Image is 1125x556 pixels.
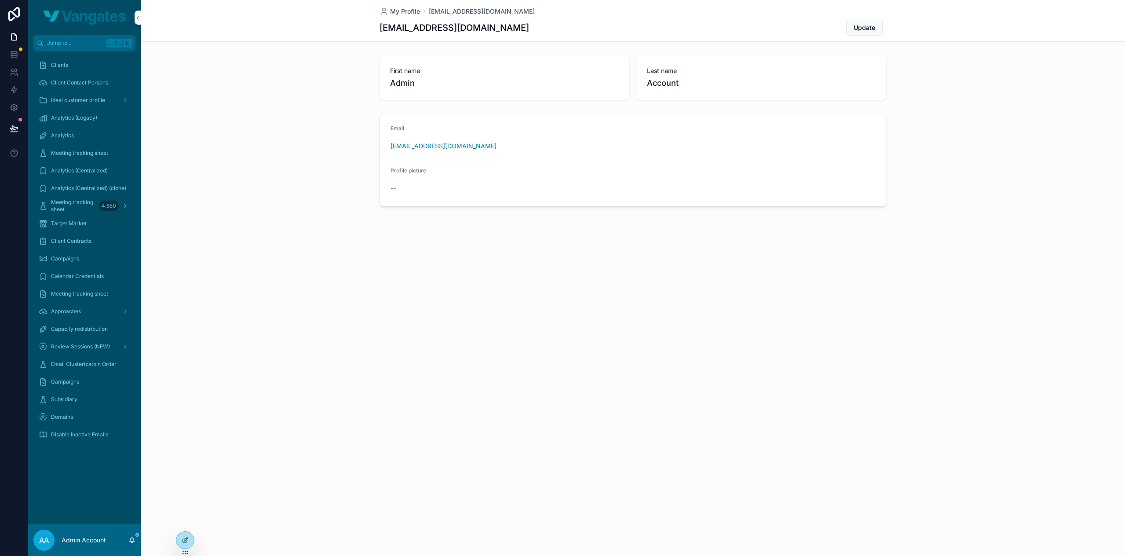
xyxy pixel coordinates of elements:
span: Clients [51,62,68,69]
span: Email Clusterizatoin Order [51,361,117,368]
div: scrollable content [28,51,141,454]
a: Meeting tracking sheet [33,286,135,302]
span: Meeting tracking sheet [51,150,108,157]
a: Capacity redistribution [33,321,135,337]
span: Client Contracts [51,238,91,245]
span: Disable Inactive Emails [51,431,108,438]
span: Update [854,23,875,32]
a: Calendar Credentials [33,268,135,284]
div: 4.650 [99,201,119,211]
span: Meeting tracking sheet [51,199,95,213]
span: K [124,40,131,47]
p: Admin Account [62,536,106,545]
span: Review Sessions (NEW) [51,343,110,350]
a: Domains [33,409,135,425]
span: Capacity redistribution [51,326,108,333]
h1: [EMAIL_ADDRESS][DOMAIN_NAME] [380,22,529,34]
a: Ideal customer profile [33,92,135,108]
span: Ideal customer profile [51,97,105,104]
span: Campaigns [51,378,79,385]
a: Analytics [33,128,135,143]
a: Review Sessions (NEW) [33,339,135,355]
span: Analytics [51,132,74,139]
a: Subsidiary [33,391,135,407]
span: Analytics (Centralized) (clone) [51,185,126,192]
a: Analytics (Legacy) [33,110,135,126]
span: Client Contact Persons [51,79,108,86]
span: First name [390,66,619,75]
a: Meeting tracking sheet4.650 [33,198,135,214]
span: AA [39,535,49,545]
span: Analytics (Legacy) [51,114,97,121]
span: Meeting tracking sheet [51,290,108,297]
a: Analytics (Centralized) (clone) [33,180,135,196]
span: Subsidiary [51,396,77,403]
a: [EMAIL_ADDRESS][DOMAIN_NAME] [391,142,497,150]
span: -- [391,184,396,193]
span: Profile picture [391,167,426,174]
button: Update [846,20,883,36]
a: Clients [33,57,135,73]
span: Analytics (Centralized) [51,167,108,174]
span: Approaches [51,308,81,315]
span: Calendar Credentials [51,273,104,280]
span: Ctrl [106,39,122,48]
span: Target Market [51,220,87,227]
a: Campaigns [33,251,135,267]
a: Campaigns [33,374,135,390]
span: Campaigns [51,255,79,262]
span: Admin [390,77,619,89]
a: Target Market [33,216,135,231]
a: Analytics (Centralized) [33,163,135,179]
a: [EMAIL_ADDRESS][DOMAIN_NAME] [429,7,535,16]
img: App logo [43,11,126,25]
a: Meeting tracking sheet [33,145,135,161]
span: Jump to... [47,40,103,47]
a: Client Contracts [33,233,135,249]
button: Jump to...CtrlK [33,35,135,51]
span: My Profile [390,7,420,16]
span: Account [647,77,876,89]
span: Email [391,125,404,132]
a: Disable Inactive Emails [33,427,135,443]
span: Last name [647,66,876,75]
a: Client Contact Persons [33,75,135,91]
a: Approaches [33,304,135,319]
a: Email Clusterizatoin Order [33,356,135,372]
span: Domains [51,413,73,421]
a: My Profile [380,7,420,16]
